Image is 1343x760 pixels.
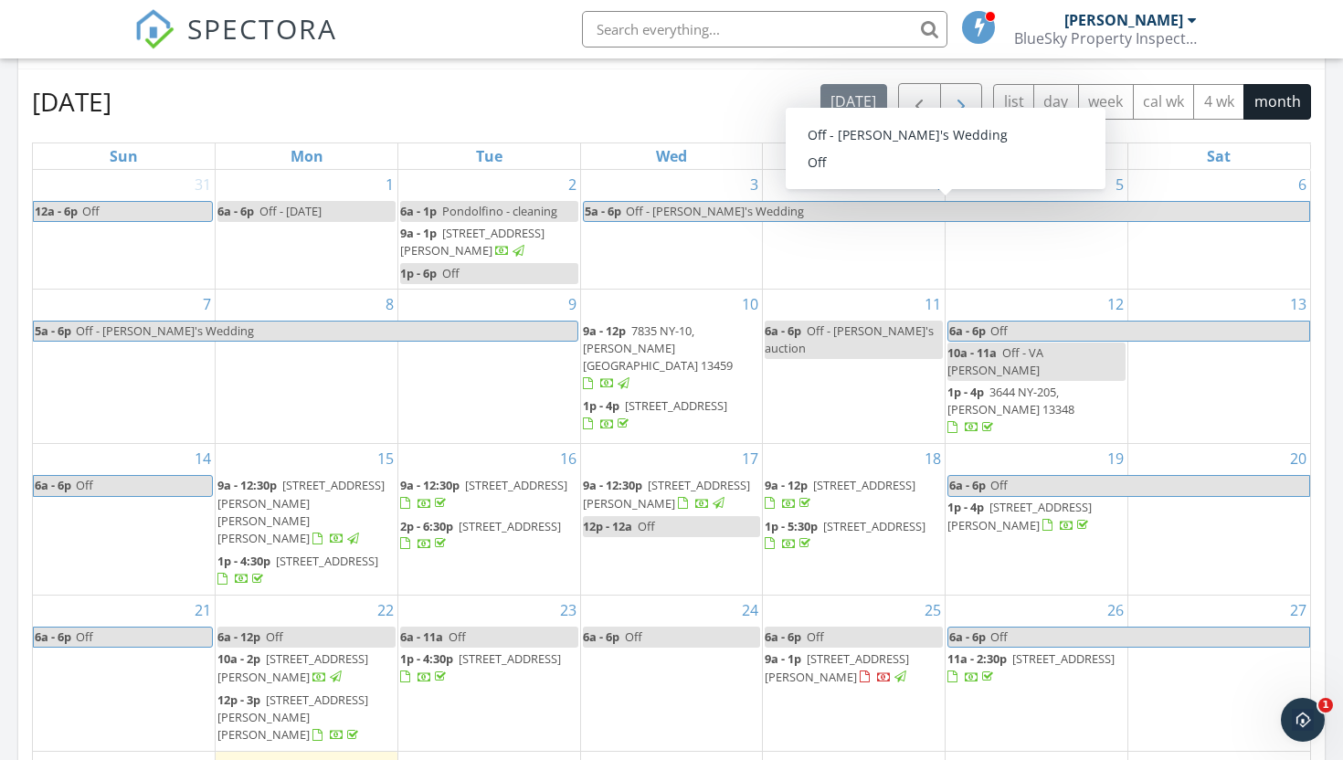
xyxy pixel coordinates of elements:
span: 1p - 4:30p [400,650,453,667]
span: 10a - 11a [947,344,997,361]
a: 1p - 4p [STREET_ADDRESS] [583,397,727,431]
span: 9a - 1p [765,650,801,667]
a: 9a - 12:30p [STREET_ADDRESS][PERSON_NAME][PERSON_NAME][PERSON_NAME] [217,477,385,546]
span: 9a - 12p [765,477,808,493]
td: Go to September 20, 2025 [1127,444,1310,596]
span: 6a - 12p [217,628,260,645]
td: Go to September 27, 2025 [1127,596,1310,752]
a: 9a - 12p [STREET_ADDRESS] [765,477,915,511]
span: 9a - 12:30p [583,477,642,493]
a: Go to September 26, 2025 [1104,596,1127,625]
img: The Best Home Inspection Software - Spectora [134,9,174,49]
span: 9a - 12p [583,322,626,339]
a: 1p - 4:30p [STREET_ADDRESS] [217,553,378,586]
td: Go to September 17, 2025 [580,444,763,596]
a: Go to September 25, 2025 [921,596,945,625]
button: list [993,84,1034,120]
button: 4 wk [1193,84,1244,120]
span: 6a - 6p [765,322,801,339]
a: 1p - 4p 3644 NY-205, [PERSON_NAME] 13348 [947,384,1074,435]
a: Go to September 19, 2025 [1104,444,1127,473]
button: [DATE] [820,84,887,120]
a: Go to September 2, 2025 [565,170,580,199]
span: 6a - 6p [765,628,801,645]
span: Off - [PERSON_NAME]'s Wedding [626,203,804,219]
td: Go to August 31, 2025 [33,170,216,289]
span: 1p - 4:30p [217,553,270,569]
a: Go to September 11, 2025 [921,290,945,319]
a: Go to September 20, 2025 [1286,444,1310,473]
a: Wednesday [652,143,691,169]
button: Next month [940,83,983,121]
span: Off - VA [PERSON_NAME] [947,344,1043,378]
span: [STREET_ADDRESS] [459,650,561,667]
span: Off [442,265,460,281]
span: [STREET_ADDRESS] [1012,650,1115,667]
span: [STREET_ADDRESS] [465,477,567,493]
a: 9a - 12p [STREET_ADDRESS] [765,475,943,514]
a: 1p - 5:30p [STREET_ADDRESS] [765,518,925,552]
a: 9a - 12p 7835 NY-10, [PERSON_NAME][GEOGRAPHIC_DATA] 13459 [583,322,733,392]
span: 2p - 6:30p [400,518,453,534]
a: Go to September 15, 2025 [374,444,397,473]
span: Off [990,477,1008,493]
a: Go to September 17, 2025 [738,444,762,473]
a: Go to September 16, 2025 [556,444,580,473]
a: Go to September 6, 2025 [1295,170,1310,199]
span: Off [76,477,93,493]
a: Go to September 7, 2025 [199,290,215,319]
a: Go to September 12, 2025 [1104,290,1127,319]
iframe: Intercom live chat [1281,698,1325,742]
a: 11a - 2:30p [STREET_ADDRESS] [947,650,1115,684]
span: Off [990,322,1008,339]
td: Go to September 19, 2025 [946,444,1128,596]
a: SPECTORA [134,25,337,63]
a: Go to September 14, 2025 [191,444,215,473]
td: Go to September 2, 2025 [397,170,580,289]
span: 9a - 1p [400,225,437,241]
button: day [1033,84,1079,120]
a: Tuesday [472,143,506,169]
span: 1p - 4p [947,499,984,515]
a: Go to August 31, 2025 [191,170,215,199]
span: 6a - 6p [34,628,72,647]
span: Off [76,628,93,645]
span: 12p - 12a [583,518,632,534]
span: SPECTORA [187,9,337,47]
span: 1p - 6p [400,265,437,281]
span: [STREET_ADDRESS] [276,553,378,569]
span: 10a - 2p [217,650,260,667]
span: [STREET_ADDRESS][PERSON_NAME] [947,499,1092,533]
a: Go to September 3, 2025 [746,170,762,199]
a: Go to September 22, 2025 [374,596,397,625]
span: [STREET_ADDRESS][PERSON_NAME][PERSON_NAME][PERSON_NAME] [217,477,385,546]
a: 1p - 4p [STREET_ADDRESS] [583,396,761,435]
a: 9a - 1p [STREET_ADDRESS][PERSON_NAME] [400,223,578,262]
td: Go to September 9, 2025 [397,289,580,444]
a: Go to September 24, 2025 [738,596,762,625]
td: Go to September 23, 2025 [397,596,580,752]
td: Go to September 1, 2025 [216,170,398,289]
a: 9a - 12p 7835 NY-10, [PERSON_NAME][GEOGRAPHIC_DATA] 13459 [583,321,761,396]
td: Go to September 5, 2025 [946,170,1128,289]
a: 1p - 4p 3644 NY-205, [PERSON_NAME] 13348 [947,382,1126,439]
a: Go to September 21, 2025 [191,596,215,625]
td: Go to September 8, 2025 [216,289,398,444]
a: 2p - 6:30p [STREET_ADDRESS] [400,518,561,552]
a: 9a - 12:30p [STREET_ADDRESS][PERSON_NAME] [583,477,750,511]
span: [STREET_ADDRESS][PERSON_NAME] [583,477,750,511]
a: 9a - 12:30p [STREET_ADDRESS][PERSON_NAME] [583,475,761,514]
td: Go to September 7, 2025 [33,289,216,444]
td: Go to September 3, 2025 [580,170,763,289]
span: [STREET_ADDRESS] [459,518,561,534]
span: 6a - 6p [948,628,987,647]
span: 5a - 6p [584,202,622,221]
a: 1p - 4:30p [STREET_ADDRESS] [400,649,578,688]
a: Go to September 4, 2025 [929,170,945,199]
span: Off - [PERSON_NAME]'s auction [765,322,934,356]
a: Go to September 23, 2025 [556,596,580,625]
span: Off [449,628,466,645]
span: 6a - 11a [400,628,443,645]
span: [STREET_ADDRESS] [625,397,727,414]
td: Go to September 16, 2025 [397,444,580,596]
